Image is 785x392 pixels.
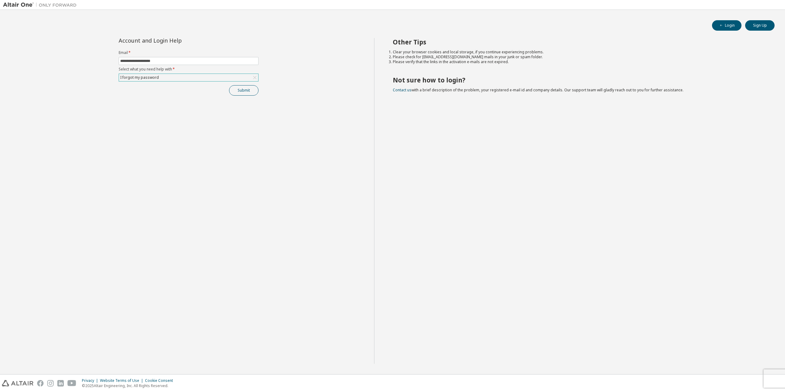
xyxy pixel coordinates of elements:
[393,87,412,93] a: Contact us
[745,20,775,31] button: Sign Up
[393,50,764,55] li: Clear your browser cookies and local storage, if you continue experiencing problems.
[393,59,764,64] li: Please verify that the links in the activation e-mails are not expired.
[3,2,80,8] img: Altair One
[229,85,258,96] button: Submit
[2,380,33,386] img: altair_logo.svg
[393,38,764,46] h2: Other Tips
[393,76,764,84] h2: Not sure how to login?
[712,20,741,31] button: Login
[119,50,258,55] label: Email
[119,38,231,43] div: Account and Login Help
[119,67,258,72] label: Select what you need help with
[82,378,100,383] div: Privacy
[37,380,44,386] img: facebook.svg
[119,74,258,81] div: I forgot my password
[82,383,177,388] p: © 2025 Altair Engineering, Inc. All Rights Reserved.
[47,380,54,386] img: instagram.svg
[145,378,177,383] div: Cookie Consent
[119,74,160,81] div: I forgot my password
[393,87,684,93] span: with a brief description of the problem, your registered e-mail id and company details. Our suppo...
[393,55,764,59] li: Please check for [EMAIL_ADDRESS][DOMAIN_NAME] mails in your junk or spam folder.
[67,380,76,386] img: youtube.svg
[100,378,145,383] div: Website Terms of Use
[57,380,64,386] img: linkedin.svg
